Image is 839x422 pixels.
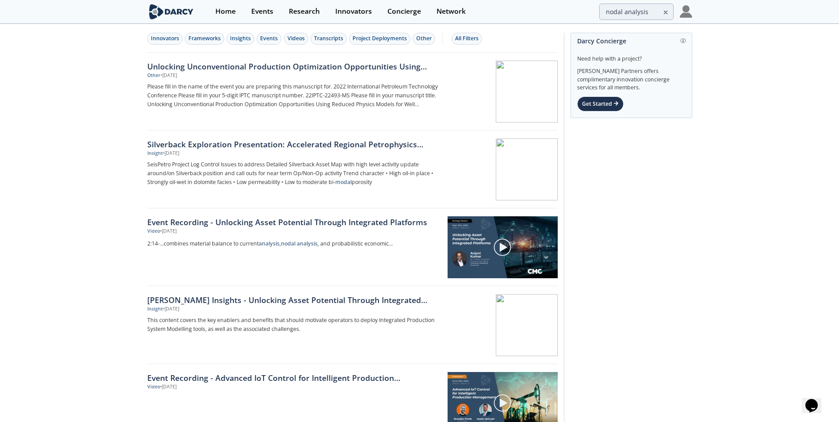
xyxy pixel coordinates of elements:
[147,53,558,130] a: Unlocking Unconventional Production Optimization Opportunities Using Reduced Physics Models for W...
[160,384,176,391] div: • [DATE]
[281,240,295,247] strong: nodal
[259,240,280,247] strong: analysis
[147,372,441,384] a: Event Recording - Advanced IoT Control for Intelligent Production Management
[452,33,482,45] button: All Filters
[188,35,221,42] div: Frameworks
[215,8,236,15] div: Home
[681,38,686,43] img: information.svg
[257,33,281,45] button: Events
[147,228,160,235] div: Video
[185,33,224,45] button: Frameworks
[413,33,435,45] button: Other
[437,8,466,15] div: Network
[147,384,160,391] div: Video
[147,306,163,313] div: Insight
[802,387,830,413] iframe: chat widget
[147,150,163,157] div: Insight
[147,82,440,109] p: Please fill in the name of the event you are preparing this manuscript for. 2022 International Pe...
[314,35,343,42] div: Transcripts
[455,35,479,42] div: All Filters
[226,33,254,45] button: Insights
[161,72,177,79] div: • [DATE]
[416,35,432,42] div: Other
[289,8,320,15] div: Research
[151,35,179,42] div: Innovators
[297,240,318,247] strong: analysis
[335,178,352,186] strong: modal
[599,4,674,20] input: Advanced Search
[352,35,407,42] div: Project Deployments
[577,63,686,92] div: [PERSON_NAME] Partners offers complimentary innovation concierge services for all members.
[147,294,440,306] div: [PERSON_NAME] Insights - Unlocking Asset Potential Through Integrated Platforms
[680,5,692,18] img: Profile
[493,394,512,412] img: play-chapters-gray.svg
[577,96,624,111] div: Get Started
[577,49,686,63] div: Need help with a project?
[147,238,441,250] a: 2:14-...combines material balance to currentanalysis,nodal analysis, and probabilistic economic...
[147,61,440,72] div: Unlocking Unconventional Production Optimization Opportunities Using Reduced Physics Models for W...
[163,306,179,313] div: • [DATE]
[147,130,558,208] a: Silverback Exploration Presentation: Accelerated Regional Petrophysics Analysis w/SeisPetro Insig...
[147,4,195,19] img: logo-wide.svg
[147,138,440,150] div: Silverback Exploration Presentation: Accelerated Regional Petrophysics Analysis w/SeisPetro
[230,35,251,42] div: Insights
[163,150,179,157] div: • [DATE]
[147,160,440,187] p: SeisPetro Project Log Control Issues to address Detailed Silverback Asset Map with high level act...
[147,316,440,334] p: This content covers the key enablers and benefits that should motivate operators to deploy Integr...
[147,33,183,45] button: Innovators
[160,228,176,235] div: • [DATE]
[287,35,305,42] div: Videos
[310,33,347,45] button: Transcripts
[284,33,308,45] button: Videos
[147,216,441,228] a: Event Recording - Unlocking Asset Potential Through Integrated Platforms
[147,286,558,364] a: [PERSON_NAME] Insights - Unlocking Asset Potential Through Integrated Platforms Insight •[DATE] T...
[147,72,161,79] div: Other
[493,238,512,257] img: play-chapters-gray.svg
[577,33,686,49] div: Darcy Concierge
[387,8,421,15] div: Concierge
[251,8,273,15] div: Events
[260,35,278,42] div: Events
[335,8,372,15] div: Innovators
[349,33,410,45] button: Project Deployments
